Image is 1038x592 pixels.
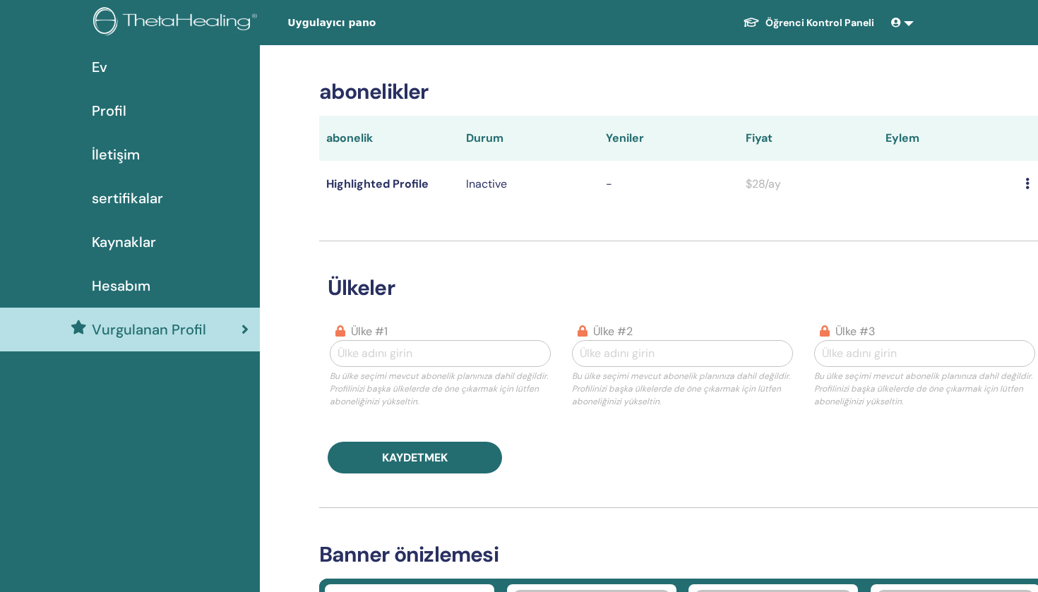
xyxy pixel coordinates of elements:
span: sertifikalar [92,188,163,209]
label: ülke #1 [351,323,388,340]
span: İletişim [92,144,140,165]
label: ülke #3 [835,323,875,340]
span: Hesabım [92,275,150,296]
span: Uygulayıcı pano [287,16,499,30]
span: Kaydetmek [382,450,448,465]
th: Yeniler [599,116,739,161]
span: - [606,176,612,191]
td: Highlighted Profile [319,161,459,207]
span: Vurgulanan Profil [92,319,206,340]
span: $28/ay [746,176,781,191]
span: Ev [92,56,107,78]
th: Eylem [878,116,1018,161]
p: Inactive [466,176,592,193]
th: Fiyat [739,116,878,161]
p: Bu ülke seçimi mevcut abonelik planınıza dahil değildir. Profilinizi başka ülkelerde de öne çıkar... [330,370,551,408]
span: Profil [92,100,126,121]
img: graduation-cap-white.svg [743,16,760,28]
button: Kaydetmek [328,442,502,473]
p: Bu ülke seçimi mevcut abonelik planınıza dahil değildir. Profilinizi başka ülkelerde de öne çıkar... [572,370,793,408]
p: Bu ülke seçimi mevcut abonelik planınıza dahil değildir. Profilinizi başka ülkelerde de öne çıkar... [814,370,1035,408]
th: Durum [459,116,599,161]
img: logo.png [93,7,262,39]
th: abonelik [319,116,459,161]
span: Kaynaklar [92,231,156,253]
label: ülke #2 [593,323,633,340]
a: Öğrenci Kontrol Paneli [732,10,885,36]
